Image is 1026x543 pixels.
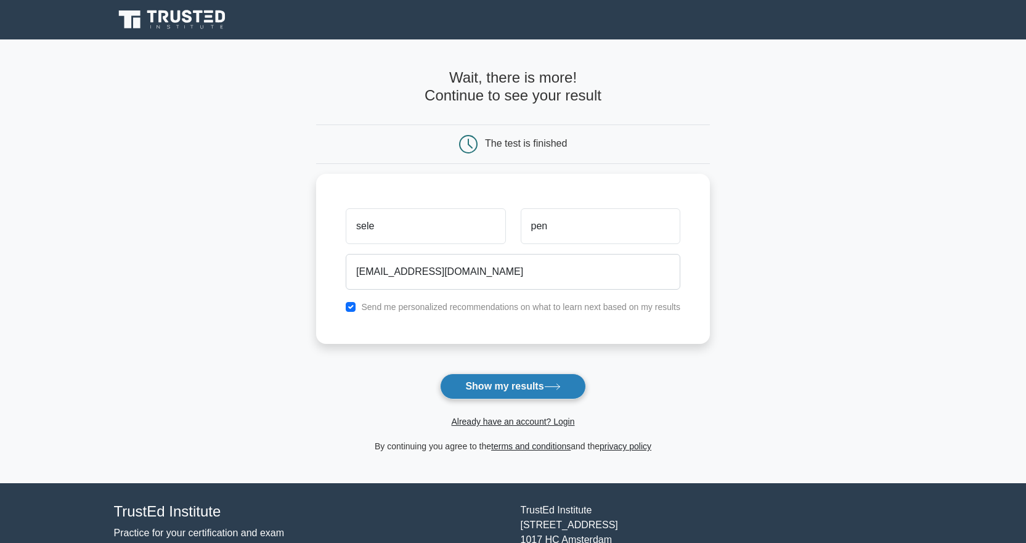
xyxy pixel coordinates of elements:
[440,374,585,399] button: Show my results
[521,208,680,244] input: Last name
[491,441,571,451] a: terms and conditions
[114,528,285,538] a: Practice for your certification and exam
[451,417,574,427] a: Already have an account? Login
[114,503,506,521] h4: TrustEd Institute
[600,441,651,451] a: privacy policy
[309,439,717,454] div: By continuing you agree to the and the
[361,302,680,312] label: Send me personalized recommendations on what to learn next based on my results
[346,254,680,290] input: Email
[485,138,567,149] div: The test is finished
[346,208,505,244] input: First name
[316,69,710,105] h4: Wait, there is more! Continue to see your result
